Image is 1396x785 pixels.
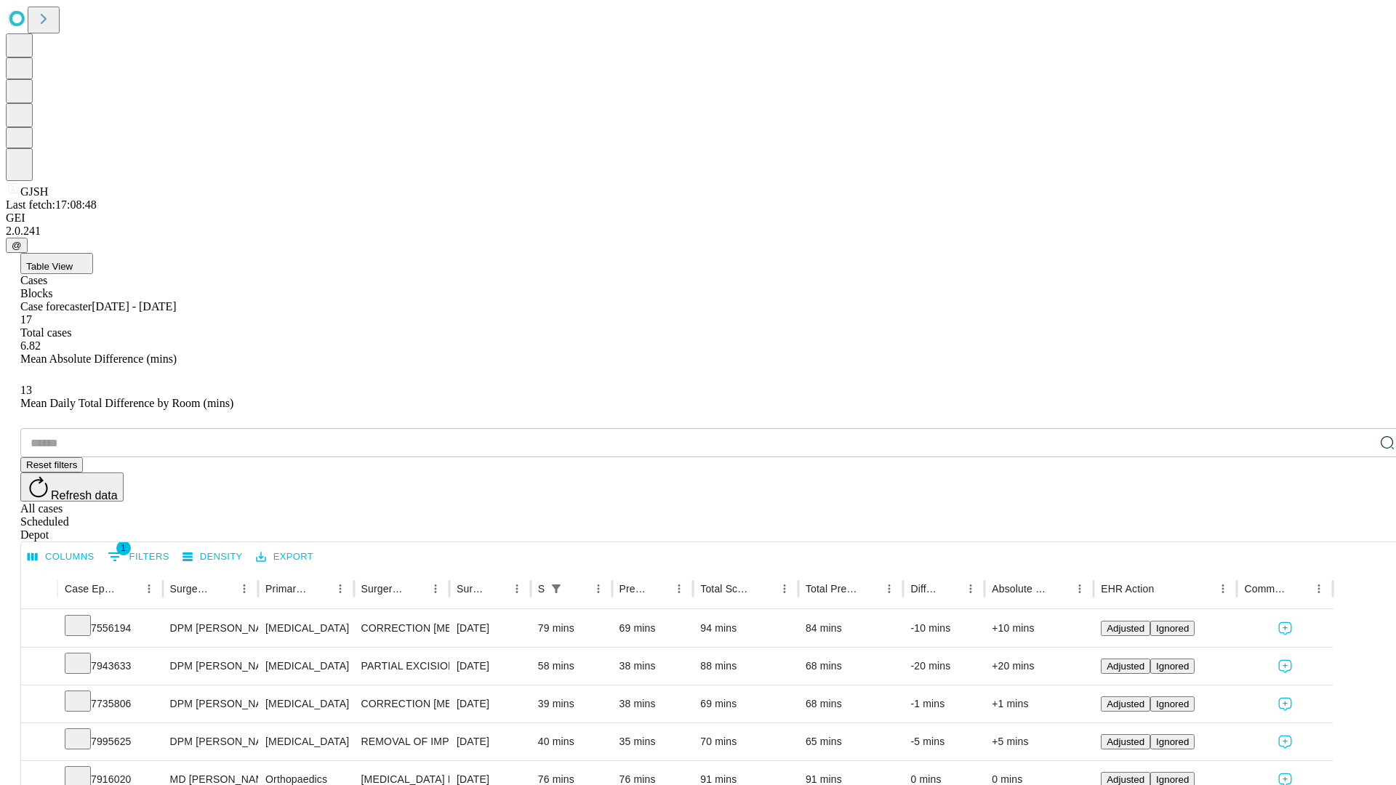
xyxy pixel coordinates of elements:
[588,579,609,599] button: Menu
[20,326,71,339] span: Total cases
[26,459,77,470] span: Reset filters
[20,472,124,502] button: Refresh data
[265,583,308,595] div: Primary Service
[538,583,545,595] div: Scheduled In Room Duration
[20,457,83,472] button: Reset filters
[265,610,346,647] div: [MEDICAL_DATA]
[425,579,446,599] button: Menu
[234,579,254,599] button: Menu
[700,648,791,685] div: 88 mins
[910,685,977,722] div: -1 mins
[700,610,791,647] div: 94 mins
[310,579,330,599] button: Sort
[910,583,939,595] div: Difference
[1107,623,1144,634] span: Adjusted
[806,610,896,647] div: 84 mins
[619,685,686,722] div: 38 mins
[1101,734,1150,749] button: Adjusted
[700,723,791,760] div: 70 mins
[1150,621,1195,636] button: Ignored
[170,583,212,595] div: Surgeon Name
[92,300,176,313] span: [DATE] - [DATE]
[24,546,98,568] button: Select columns
[1150,696,1195,712] button: Ignored
[1070,579,1090,599] button: Menu
[754,579,774,599] button: Sort
[806,648,896,685] div: 68 mins
[6,198,97,211] span: Last fetch: 17:08:48
[28,692,50,717] button: Expand
[12,240,22,251] span: @
[806,583,858,595] div: Total Predicted Duration
[179,546,246,568] button: Density
[65,648,156,685] div: 7943633
[1156,736,1189,747] span: Ignored
[486,579,507,599] button: Sort
[361,610,442,647] div: CORRECTION [MEDICAL_DATA], DOUBLE [MEDICAL_DATA]
[992,610,1086,647] div: +10 mins
[910,610,977,647] div: -10 mins
[1156,699,1189,709] span: Ignored
[20,339,41,352] span: 6.82
[619,583,648,595] div: Predicted In Room Duration
[20,353,177,365] span: Mean Absolute Difference (mins)
[649,579,669,599] button: Sort
[65,723,156,760] div: 7995625
[65,685,156,722] div: 7735806
[170,685,251,722] div: DPM [PERSON_NAME] [PERSON_NAME]
[6,225,1390,238] div: 2.0.241
[361,648,442,685] div: PARTIAL EXCISION PHALANX OF TOE
[1101,696,1150,712] button: Adjusted
[1156,623,1189,634] span: Ignored
[700,685,791,722] div: 69 mins
[20,185,48,198] span: GJSH
[1101,583,1154,595] div: EHR Action
[940,579,960,599] button: Sort
[265,685,346,722] div: [MEDICAL_DATA]
[28,616,50,642] button: Expand
[879,579,899,599] button: Menu
[1155,579,1176,599] button: Sort
[65,610,156,647] div: 7556194
[960,579,981,599] button: Menu
[1107,736,1144,747] span: Adjusted
[28,654,50,680] button: Expand
[170,648,251,685] div: DPM [PERSON_NAME] [PERSON_NAME]
[20,300,92,313] span: Case forecaster
[1107,774,1144,785] span: Adjusted
[910,723,977,760] div: -5 mins
[457,583,485,595] div: Surgery Date
[65,583,117,595] div: Case Epic Id
[806,723,896,760] div: 65 mins
[910,648,977,685] div: -20 mins
[361,685,442,722] div: CORRECTION [MEDICAL_DATA]
[992,648,1086,685] div: +20 mins
[1156,661,1189,672] span: Ignored
[6,238,28,253] button: @
[457,648,523,685] div: [DATE]
[20,397,233,409] span: Mean Daily Total Difference by Room (mins)
[1156,774,1189,785] span: Ignored
[170,610,251,647] div: DPM [PERSON_NAME] [PERSON_NAME]
[619,648,686,685] div: 38 mins
[361,723,442,760] div: REMOVAL OF IMPLANT DEEP
[1107,699,1144,709] span: Adjusted
[992,583,1048,595] div: Absolute Difference
[1101,621,1150,636] button: Adjusted
[700,583,753,595] div: Total Scheduled Duration
[774,579,795,599] button: Menu
[538,648,605,685] div: 58 mins
[361,583,404,595] div: Surgery Name
[20,384,32,396] span: 13
[1107,661,1144,672] span: Adjusted
[859,579,879,599] button: Sort
[546,579,566,599] div: 1 active filter
[806,685,896,722] div: 68 mins
[1150,659,1195,674] button: Ignored
[170,723,251,760] div: DPM [PERSON_NAME] [PERSON_NAME]
[457,685,523,722] div: [DATE]
[669,579,689,599] button: Menu
[1244,583,1286,595] div: Comments
[20,313,32,326] span: 17
[265,648,346,685] div: [MEDICAL_DATA]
